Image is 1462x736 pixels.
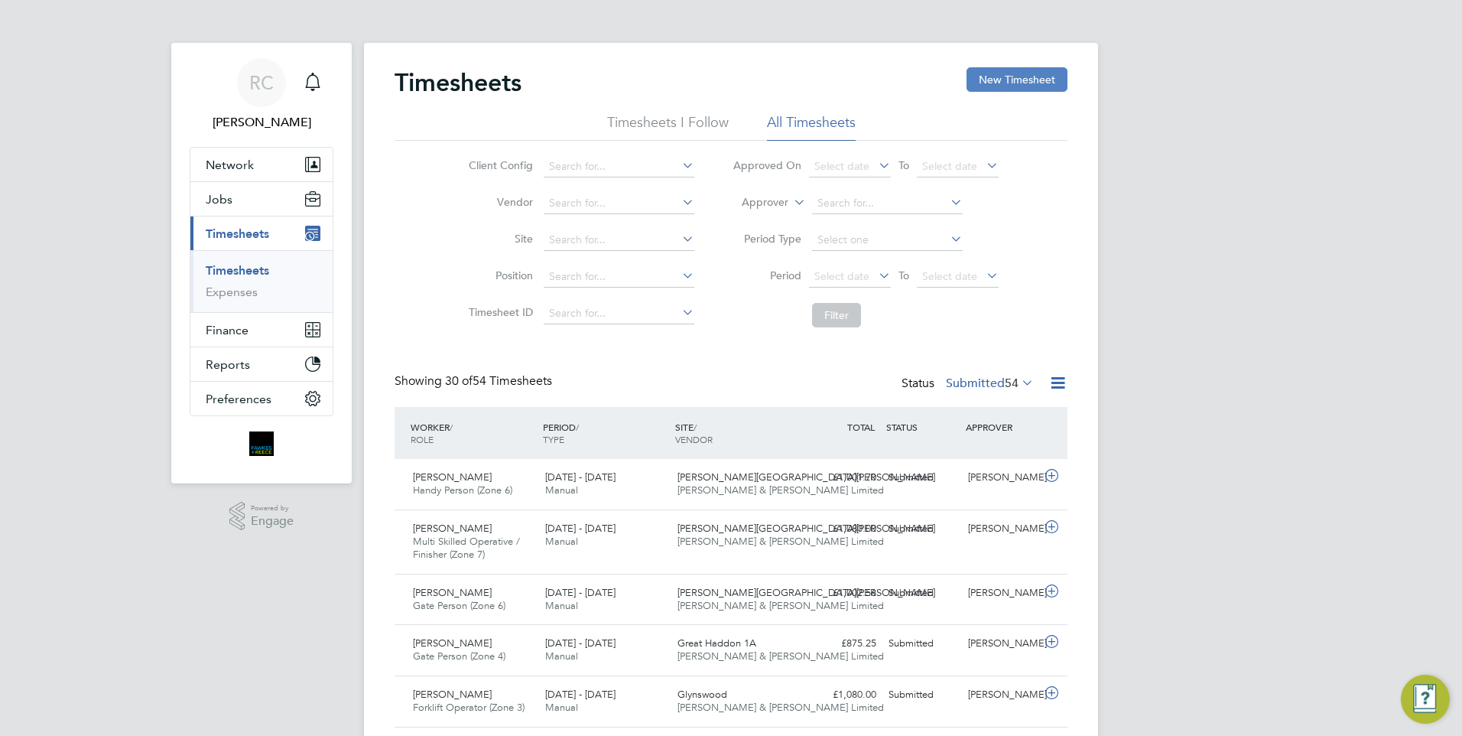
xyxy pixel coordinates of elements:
[407,413,539,453] div: WORKER
[413,650,505,663] span: Gate Person (Zone 4)
[413,484,512,497] span: Handy Person (Zone 6)
[190,432,333,456] a: Go to home page
[962,682,1041,708] div: [PERSON_NAME]
[445,373,473,389] span: 30 of
[545,650,578,663] span: Manual
[677,688,727,701] span: Glynswood
[190,148,333,181] button: Network
[544,193,694,214] input: Search for...
[576,421,579,433] span: /
[545,471,616,484] span: [DATE] - [DATE]
[814,159,869,173] span: Select date
[882,581,962,606] div: Submitted
[544,230,694,251] input: Search for...
[1401,675,1450,724] button: Engage Resource Center
[190,182,333,216] button: Jobs
[767,113,856,141] li: All Timesheets
[206,192,232,207] span: Jobs
[894,155,914,175] span: To
[464,158,533,172] label: Client Config
[206,226,269,241] span: Timesheets
[677,586,935,599] span: [PERSON_NAME][GEOGRAPHIC_DATA][PERSON_NAME]
[545,535,578,548] span: Manual
[413,535,520,561] span: Multi Skilled Operative / Finisher (Zone 7)
[206,285,258,299] a: Expenses
[544,303,694,324] input: Search for...
[803,465,882,490] div: £1,001.70
[544,156,694,177] input: Search for...
[545,637,616,650] span: [DATE] - [DATE]
[539,413,671,453] div: PERIOD
[677,701,884,714] span: [PERSON_NAME] & [PERSON_NAME] Limited
[967,67,1067,92] button: New Timesheet
[812,193,963,214] input: Search for...
[413,599,505,612] span: Gate Person (Zone 6)
[543,433,564,445] span: TYPE
[190,217,333,250] button: Timesheets
[413,586,492,599] span: [PERSON_NAME]
[677,535,884,548] span: [PERSON_NAME] & [PERSON_NAME] Limited
[545,701,578,714] span: Manual
[812,230,963,251] input: Select one
[395,373,555,389] div: Showing
[464,305,533,319] label: Timesheet ID
[962,413,1041,441] div: APPROVER
[464,269,533,282] label: Position
[847,421,875,433] span: TOTAL
[413,522,492,535] span: [PERSON_NAME]
[962,631,1041,656] div: [PERSON_NAME]
[607,113,729,141] li: Timesheets I Follow
[894,265,914,285] span: To
[545,599,578,612] span: Manual
[445,373,552,389] span: 54 Timesheets
[190,313,333,347] button: Finance
[946,376,1034,391] label: Submitted
[413,688,492,701] span: [PERSON_NAME]
[545,688,616,701] span: [DATE] - [DATE]
[190,382,333,415] button: Preferences
[190,58,333,132] a: RC[PERSON_NAME]
[411,433,434,445] span: ROLE
[962,516,1041,542] div: [PERSON_NAME]
[190,250,333,312] div: Timesheets
[413,701,525,714] span: Forklift Operator (Zone 3)
[464,232,533,246] label: Site
[677,484,884,497] span: [PERSON_NAME] & [PERSON_NAME] Limited
[206,357,250,372] span: Reports
[677,522,935,535] span: [PERSON_NAME][GEOGRAPHIC_DATA][PERSON_NAME]
[450,421,453,433] span: /
[962,581,1041,606] div: [PERSON_NAME]
[677,637,756,650] span: Great Haddon 1A
[803,631,882,656] div: £875.25
[733,158,801,172] label: Approved On
[882,516,962,542] div: Submitted
[922,159,977,173] span: Select date
[544,266,694,288] input: Search for...
[251,515,294,528] span: Engage
[413,471,492,484] span: [PERSON_NAME]
[922,269,977,283] span: Select date
[413,637,492,650] span: [PERSON_NAME]
[902,373,1037,395] div: Status
[545,484,578,497] span: Manual
[882,631,962,656] div: Submitted
[206,323,249,337] span: Finance
[733,269,801,282] label: Period
[677,650,884,663] span: [PERSON_NAME] & [PERSON_NAME] Limited
[677,599,884,612] span: [PERSON_NAME] & [PERSON_NAME] Limited
[249,73,274,93] span: RC
[206,158,254,172] span: Network
[1005,376,1019,391] span: 54
[882,465,962,490] div: Submitted
[803,516,882,542] div: £1,080.00
[249,432,274,456] img: bromak-logo-retina.png
[206,392,271,406] span: Preferences
[206,263,269,278] a: Timesheets
[671,413,804,453] div: SITE
[677,471,935,484] span: [PERSON_NAME][GEOGRAPHIC_DATA][PERSON_NAME]
[814,269,869,283] span: Select date
[803,682,882,708] div: £1,080.00
[190,113,333,132] span: Robyn Clarke
[171,43,352,484] nav: Main navigation
[545,586,616,599] span: [DATE] - [DATE]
